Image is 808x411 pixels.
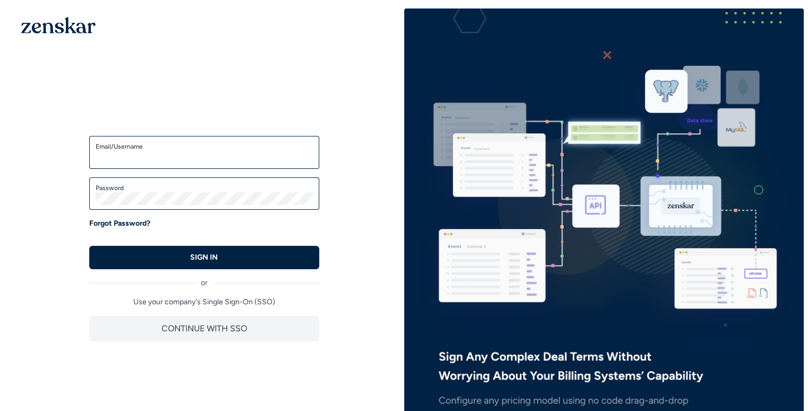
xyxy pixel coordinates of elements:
button: SIGN IN [89,246,319,269]
label: Password [96,184,313,192]
button: CONTINUE WITH SSO [89,316,319,341]
label: Email/Username [96,142,313,151]
p: Use your company's Single Sign-On (SSO) [89,297,319,307]
div: or [89,269,319,288]
p: SIGN IN [190,252,218,263]
img: 1OGAJ2xQqyY4LXKgY66KYq0eOWRCkrZdAb3gUhuVAqdWPZE9SRJmCz+oDMSn4zDLXe31Ii730ItAGKgCKgCCgCikA4Av8PJUP... [21,17,96,33]
a: Forgot Password? [89,218,150,229]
